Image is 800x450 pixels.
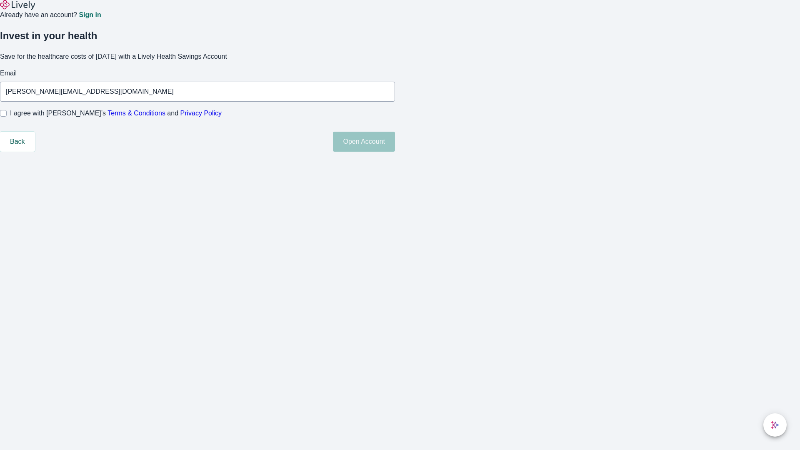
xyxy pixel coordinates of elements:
[771,421,779,429] svg: Lively AI Assistant
[10,108,222,118] span: I agree with [PERSON_NAME]’s and
[763,413,787,437] button: chat
[79,12,101,18] a: Sign in
[180,110,222,117] a: Privacy Policy
[107,110,165,117] a: Terms & Conditions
